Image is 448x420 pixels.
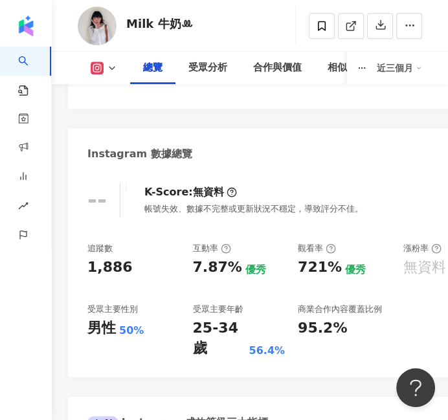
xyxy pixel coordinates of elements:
[253,60,302,76] div: 合作與價值
[18,193,28,222] span: rise
[245,263,266,277] div: 優秀
[87,243,113,254] div: 追蹤數
[144,203,363,215] div: 帳號失效、數據不完整或更新狀況不穩定，導致評分不佳。
[87,186,107,213] div: --
[193,304,243,315] div: 受眾主要年齡
[298,243,336,254] div: 觀看率
[328,60,366,76] div: 相似網紅
[87,318,116,338] div: 男性
[87,258,133,278] div: 1,886
[143,60,162,76] div: 總覽
[193,258,242,278] div: 7.87%
[119,324,144,338] div: 50%
[298,318,347,338] div: 95.2%
[87,304,138,315] div: 受眾主要性別
[188,60,227,76] div: 受眾分析
[345,263,366,277] div: 優秀
[16,16,36,36] img: logo icon
[193,318,246,359] div: 25-34 歲
[298,304,382,315] div: 商業合作內容覆蓋比例
[396,368,435,407] iframe: Help Scout Beacon - Open
[403,258,446,278] div: 無資料
[144,185,237,199] div: K-Score :
[298,258,342,278] div: 721%
[249,344,285,358] div: 56.4%
[193,185,224,199] div: 無資料
[403,243,442,254] div: 漲粉率
[377,58,422,78] div: 近三個月
[78,6,117,45] img: KOL Avatar
[18,47,44,97] a: search
[87,147,192,161] div: Instagram 數據總覽
[126,16,193,32] div: Milk 牛奶ꔛ
[193,243,231,254] div: 互動率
